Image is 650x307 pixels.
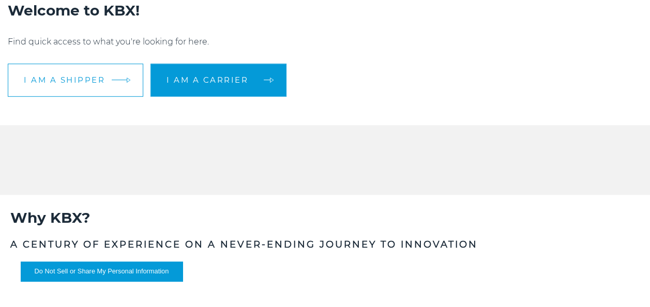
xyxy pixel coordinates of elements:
[10,208,640,227] h2: Why KBX?
[167,76,248,84] span: I am a carrier
[21,262,183,281] button: Do Not Sell or Share My Personal Information
[10,238,640,251] h3: A CENTURY OF EXPERIENCE ON A NEVER-ENDING JOURNEY TO INNOVATION
[8,64,143,97] a: I am a shipper arrow arrow
[24,76,105,84] span: I am a shipper
[8,1,642,20] h2: Welcome to KBX!
[150,64,286,97] a: I am a carrier arrow arrow
[8,36,642,48] p: Find quick access to what you're looking for here.
[127,78,131,83] img: arrow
